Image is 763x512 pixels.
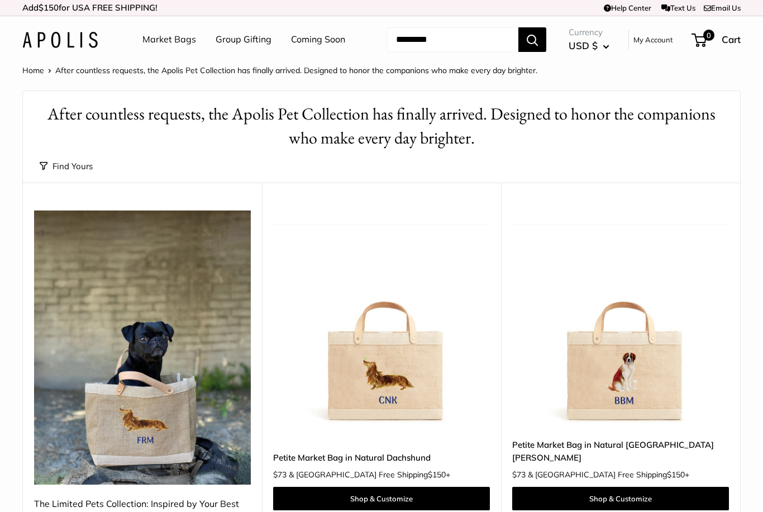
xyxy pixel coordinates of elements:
[40,159,93,174] button: Find Yours
[273,451,490,464] a: Petite Market Bag in Natural Dachshund
[528,471,689,478] span: & [GEOGRAPHIC_DATA] Free Shipping +
[142,31,196,48] a: Market Bags
[55,65,537,75] span: After countless requests, the Apolis Pet Collection has finally arrived. Designed to honor the co...
[428,470,446,480] span: $150
[216,31,271,48] a: Group Gifting
[512,438,729,465] a: Petite Market Bag in Natural [GEOGRAPHIC_DATA][PERSON_NAME]
[569,40,598,51] span: USD $
[34,210,251,485] img: The Limited Pets Collection: Inspired by Your Best Friends
[703,30,714,41] span: 0
[661,3,695,12] a: Text Us
[40,102,723,150] h1: After countless requests, the Apolis Pet Collection has finally arrived. Designed to honor the co...
[633,33,673,46] a: My Account
[273,470,287,480] span: $73
[512,210,729,427] a: Petite Market Bag in Natural St. BernardPetite Market Bag in Natural St. Bernard
[39,2,59,13] span: $150
[512,210,729,427] img: Petite Market Bag in Natural St. Bernard
[512,487,729,510] a: Shop & Customize
[569,37,609,55] button: USD $
[693,31,741,49] a: 0 Cart
[604,3,651,12] a: Help Center
[273,210,490,427] a: Petite Market Bag in Natural DachshundPetite Market Bag in Natural Dachshund
[518,27,546,52] button: Search
[569,25,609,40] span: Currency
[667,470,685,480] span: $150
[512,470,526,480] span: $73
[22,32,98,48] img: Apolis
[704,3,741,12] a: Email Us
[387,27,518,52] input: Search...
[273,487,490,510] a: Shop & Customize
[289,471,450,478] span: & [GEOGRAPHIC_DATA] Free Shipping +
[273,210,490,427] img: Petite Market Bag in Natural Dachshund
[722,34,741,45] span: Cart
[291,31,345,48] a: Coming Soon
[22,63,537,78] nav: Breadcrumb
[22,65,44,75] a: Home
